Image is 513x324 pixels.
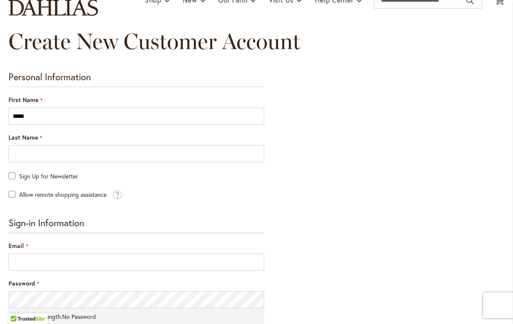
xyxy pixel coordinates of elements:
iframe: Launch Accessibility Center [6,294,30,318]
span: No Password [62,312,96,321]
span: Create New Customer Account [9,28,300,55]
span: Password [9,279,35,287]
span: Sign Up for Newsletter [19,172,78,180]
span: Personal Information [9,70,91,83]
span: First Name [9,96,38,104]
span: Sign-in Information [9,216,84,229]
span: Allow remote shopping assistance [19,190,107,198]
span: Last Name [9,133,38,141]
span: Email [9,242,24,250]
